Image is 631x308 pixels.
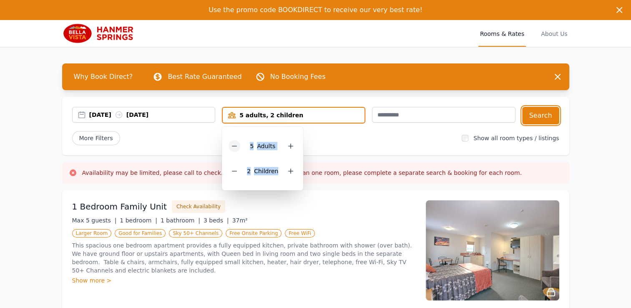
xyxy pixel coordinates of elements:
button: Check Availability [172,200,225,213]
span: Good for Families [115,229,166,237]
span: 1 bathroom | [161,217,200,224]
img: Bella Vista Hanmer Springs [62,23,142,43]
label: Show all room types / listings [473,135,559,141]
p: No Booking Fees [270,72,326,82]
span: 37m² [232,217,248,224]
span: More Filters [72,131,120,145]
span: Max 5 guests | [72,217,117,224]
span: 1 bedroom | [120,217,157,224]
span: Why Book Direct? [67,68,140,85]
span: 3 beds | [204,217,229,224]
span: Sky 50+ Channels [169,229,222,237]
div: Show more > [72,276,416,285]
p: Best Rate Guaranteed [168,72,241,82]
span: Use the promo code BOOKDIRECT to receive our very best rate! [209,6,422,14]
span: Adult s [257,143,275,149]
span: Free WiFi [285,229,315,237]
a: About Us [539,20,569,47]
div: [DATE] [DATE] [89,111,215,119]
h3: Availability may be limited, please call to check. If you are wanting more than one room, please ... [82,169,522,177]
span: Larger Room [72,229,112,237]
a: Rooms & Rates [478,20,526,47]
span: Child ren [254,168,278,174]
span: 5 [250,143,254,149]
span: 2 [247,168,251,174]
span: Free Onsite Parking [226,229,282,237]
p: This spacious one bedroom apartment provides a fully equipped kitchen, private bathroom with show... [72,241,416,275]
button: Search [522,107,559,124]
div: 5 adults, 2 children [223,111,365,119]
h3: 1 Bedroom Family Unit [72,201,167,212]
